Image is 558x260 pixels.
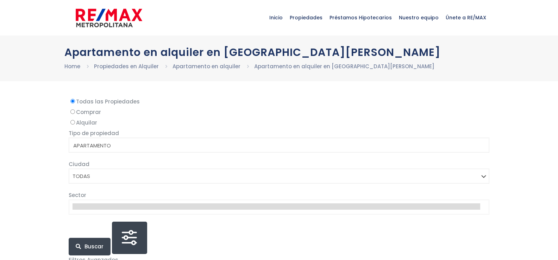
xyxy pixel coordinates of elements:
option: APARTAMENTO [73,141,481,150]
input: Todas las Propiedades [70,99,75,103]
span: Tipo de propiedad [69,129,119,137]
label: Alquilar [69,118,490,127]
span: Inicio [266,7,286,28]
h1: Apartamento en alquiler en [GEOGRAPHIC_DATA][PERSON_NAME] [64,46,494,58]
input: Comprar [70,109,75,114]
option: CASA [73,150,481,158]
label: Todas las Propiedades [69,97,490,106]
button: Buscar [69,238,111,255]
label: Comprar [69,108,490,116]
span: Nuestro equipo [395,7,442,28]
img: remax-metropolitana-logo [76,7,142,28]
input: Alquilar [70,120,75,125]
span: Sector [69,191,86,199]
span: Ciudad [69,160,89,168]
span: Préstamos Hipotecarios [326,7,395,28]
span: Propiedades [286,7,326,28]
span: Únete a RE/MAX [442,7,490,28]
a: Propiedades en Alquiler [94,63,159,70]
a: Home [64,63,80,70]
a: Apartamento en alquiler [173,63,240,70]
a: Apartamento en alquiler en [GEOGRAPHIC_DATA][PERSON_NAME] [254,63,434,70]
